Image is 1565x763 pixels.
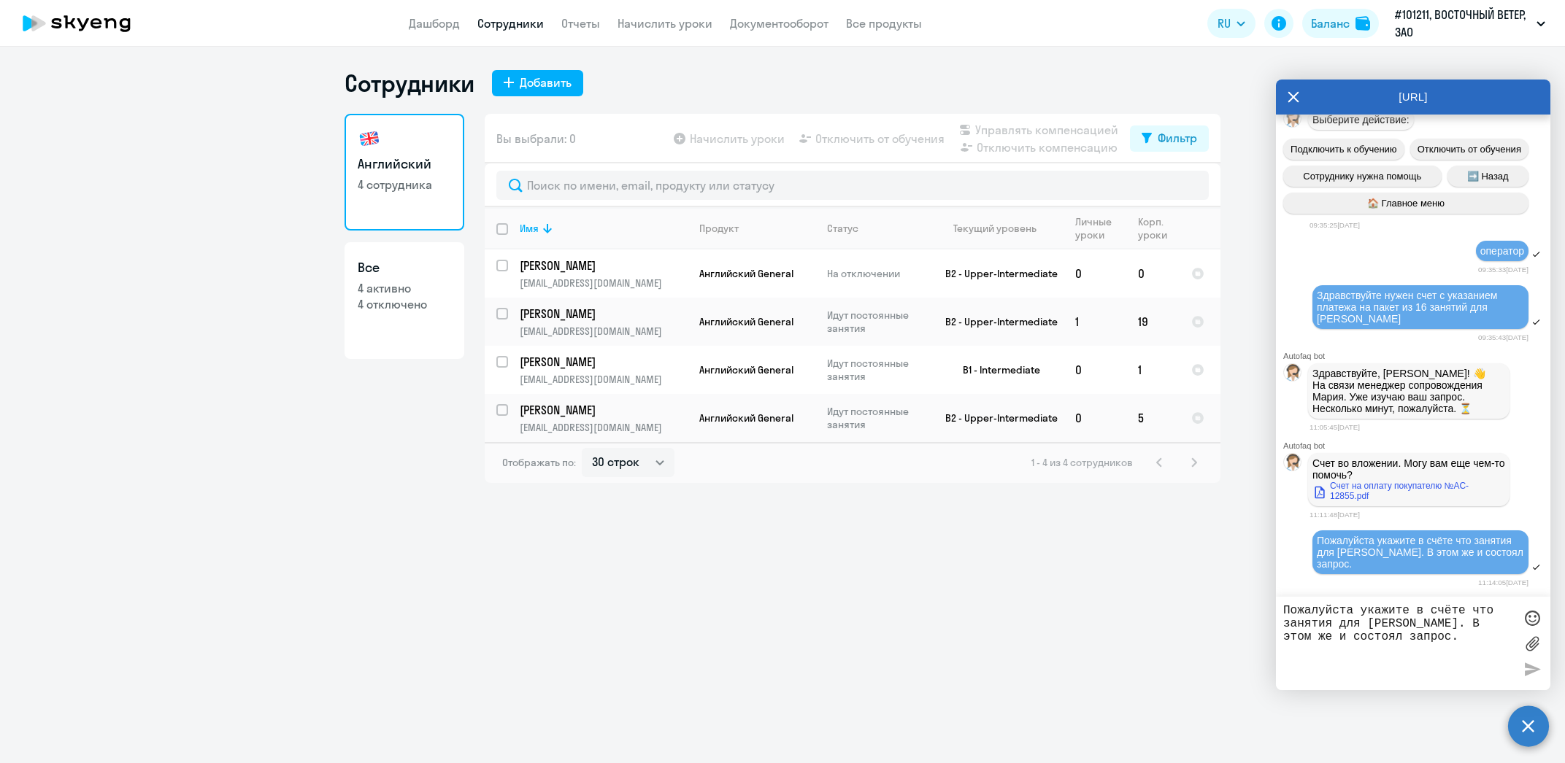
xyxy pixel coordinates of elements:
p: [EMAIL_ADDRESS][DOMAIN_NAME] [520,373,687,386]
a: [PERSON_NAME] [520,354,687,370]
td: B1 - Intermediate [928,346,1064,394]
button: Балансbalance [1302,9,1379,38]
td: B2 - Upper-Intermediate [928,298,1064,346]
p: [PERSON_NAME] [520,257,685,274]
p: [PERSON_NAME] [520,402,685,418]
td: 1 [1126,346,1180,394]
td: 5 [1126,394,1180,442]
td: 0 [1064,249,1126,298]
p: 4 сотрудника [358,177,451,193]
p: Счет во вложении. Могу вам еще чем-то помочь? [1312,457,1505,481]
button: Отключить от обучения [1410,139,1529,160]
a: Отчеты [561,16,600,31]
div: Продукт [699,222,739,235]
h1: Сотрудники [345,69,474,98]
td: 1 [1064,298,1126,346]
div: Имя [520,222,539,235]
div: Личные уроки [1075,215,1126,241]
a: Сотрудники [477,16,544,31]
div: Продукт [699,222,815,235]
p: [PERSON_NAME] [520,354,685,370]
td: 0 [1064,346,1126,394]
div: Статус [827,222,858,235]
input: Поиск по имени, email, продукту или статусу [496,171,1209,200]
div: Фильтр [1158,129,1197,147]
td: 0 [1064,394,1126,442]
span: Подключить к обучению [1291,144,1397,155]
div: Корп. уроки [1138,215,1179,241]
div: Статус [827,222,927,235]
img: bot avatar [1284,110,1302,131]
a: Все продукты [846,16,922,31]
time: 09:35:33[DATE] [1478,266,1529,274]
a: Документооборот [730,16,828,31]
button: Фильтр [1130,125,1209,152]
span: 🏠 Главное меню [1367,198,1445,209]
a: [PERSON_NAME] [520,402,687,418]
span: оператор [1480,245,1524,257]
a: Дашборд [409,16,460,31]
span: 1 - 4 из 4 сотрудников [1031,456,1133,469]
div: Autofaq bot [1283,352,1550,360]
span: Сотруднику нужна помощь [1303,171,1421,182]
p: [EMAIL_ADDRESS][DOMAIN_NAME] [520,276,687,290]
span: Вы выбрали: 0 [496,130,576,147]
h3: Все [358,258,451,277]
p: Здравствуйте, [PERSON_NAME]! 👋 ﻿На связи менеджер сопровождения Мария. Уже изучаю ваш запрос. Нес... [1312,368,1505,414]
p: Идут постоянные занятия [827,357,927,383]
time: 09:35:25[DATE] [1310,221,1360,229]
a: Начислить уроки [618,16,712,31]
img: balance [1356,16,1370,31]
span: ➡️ Назад [1467,171,1509,182]
span: Отображать по: [502,456,576,469]
span: RU [1218,15,1231,32]
div: Текущий уровень [953,222,1037,235]
time: 11:11:48[DATE] [1310,511,1360,519]
td: B2 - Upper-Intermediate [928,249,1064,298]
div: Баланс [1311,15,1350,32]
button: Добавить [492,70,583,96]
p: Идут постоянные занятия [827,405,927,431]
span: Английский General [699,411,793,425]
a: Английский4 сотрудника [345,114,464,231]
img: bot avatar [1284,454,1302,475]
div: Текущий уровень [939,222,1063,235]
p: [PERSON_NAME] [520,306,685,322]
td: 19 [1126,298,1180,346]
span: Английский General [699,363,793,376]
span: Выберите действие: [1312,114,1410,125]
h3: Английский [358,155,451,174]
p: [EMAIL_ADDRESS][DOMAIN_NAME] [520,325,687,338]
button: 🏠 Главное меню [1283,193,1529,214]
p: #101211, ВОСТОЧНЫЙ ВЕТЕР, ЗАО [1395,6,1531,41]
time: 09:35:43[DATE] [1478,333,1529,341]
span: Отключить от обучения [1418,144,1521,155]
time: 11:05:45[DATE] [1310,423,1360,431]
span: Английский General [699,267,793,280]
p: На отключении [827,267,927,280]
img: bot avatar [1284,364,1302,385]
div: Корп. уроки [1138,215,1169,241]
div: Имя [520,222,687,235]
button: #101211, ВОСТОЧНЫЙ ВЕТЕР, ЗАО [1388,6,1553,41]
p: 4 активно [358,280,451,296]
img: english [358,127,381,150]
a: [PERSON_NAME] [520,257,687,274]
button: RU [1207,9,1256,38]
button: Сотруднику нужна помощь [1283,166,1442,187]
span: Здравствуйте нужен счет с указанием платежа на пакет из 16 занятий для [PERSON_NAME] [1317,290,1500,325]
p: 4 отключено [358,296,451,312]
span: Английский General [699,315,793,328]
button: ➡️ Назад [1447,166,1529,187]
label: Лимит 10 файлов [1521,632,1543,654]
span: Пожалуйста укажите в счёте что занятия для [PERSON_NAME]. В этом же и состоял запрос. [1317,535,1526,570]
td: 0 [1126,249,1180,298]
a: Счет на оплату покупателю №AC-12855.pdf [1312,481,1505,501]
p: Идут постоянные занятия [827,309,927,335]
time: 11:14:05[DATE] [1478,578,1529,586]
p: [EMAIL_ADDRESS][DOMAIN_NAME] [520,421,687,434]
div: Личные уроки [1075,215,1116,241]
td: B2 - Upper-Intermediate [928,394,1064,442]
a: Все4 активно4 отключено [345,242,464,359]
